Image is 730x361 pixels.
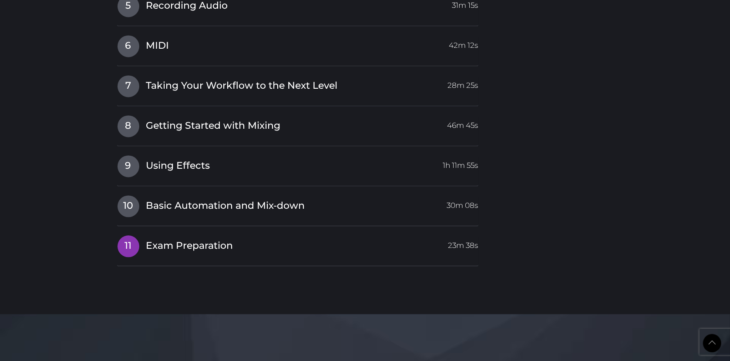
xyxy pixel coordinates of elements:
[118,35,139,57] span: 6
[146,239,233,253] span: Exam Preparation
[146,199,305,213] span: Basic Automation and Mix-down
[117,155,479,173] a: 9Using Effects1h 11m 55s
[117,35,479,53] a: 6MIDI42m 12s
[449,35,478,51] span: 42m 12s
[447,115,478,131] span: 46m 45s
[118,115,139,137] span: 8
[117,115,479,133] a: 8Getting Started with Mixing46m 45s
[118,235,139,257] span: 11
[146,119,281,133] span: Getting Started with Mixing
[117,195,479,213] a: 10Basic Automation and Mix-down30m 08s
[118,155,139,177] span: 9
[118,195,139,217] span: 10
[443,155,478,171] span: 1h 11m 55s
[703,334,721,352] a: Back to Top
[448,235,478,251] span: 23m 38s
[117,75,479,93] a: 7Taking Your Workflow to the Next Level28m 25s
[447,75,478,91] span: 28m 25s
[146,159,210,173] span: Using Effects
[447,195,478,211] span: 30m 08s
[117,235,479,253] a: 11Exam Preparation23m 38s
[118,75,139,97] span: 7
[146,79,338,93] span: Taking Your Workflow to the Next Level
[146,39,169,53] span: MIDI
